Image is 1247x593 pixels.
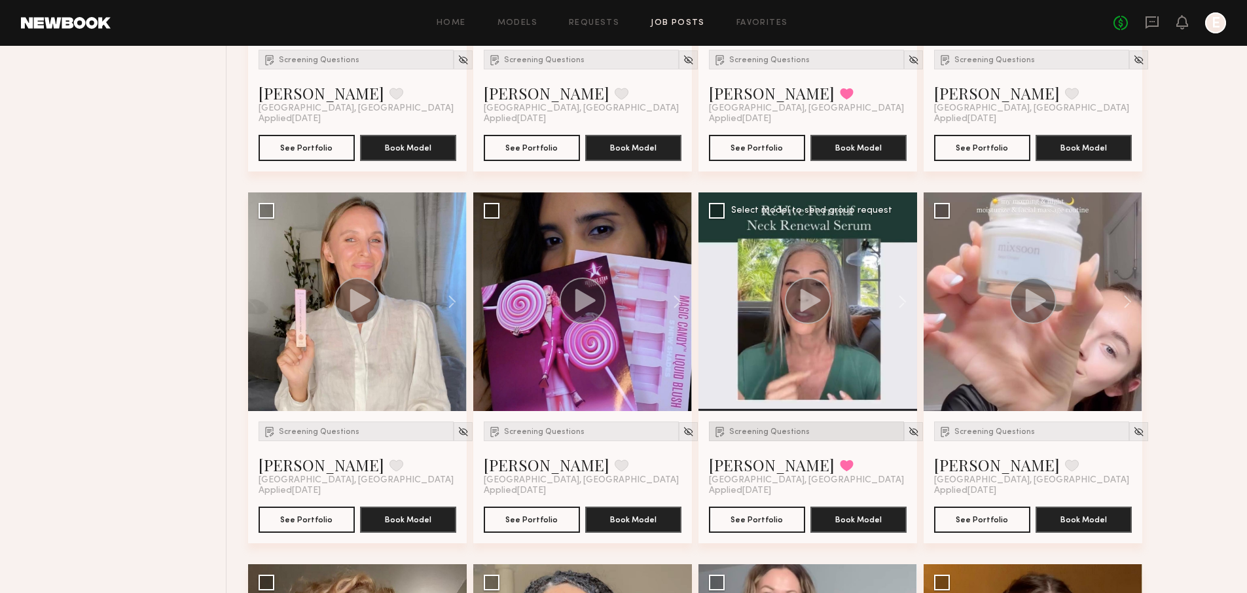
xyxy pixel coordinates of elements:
[504,56,585,64] span: Screening Questions
[810,141,907,153] a: Book Model
[736,19,788,27] a: Favorites
[934,454,1060,475] a: [PERSON_NAME]
[709,475,904,486] span: [GEOGRAPHIC_DATA], [GEOGRAPHIC_DATA]
[939,425,952,438] img: Submission Icon
[908,54,919,65] img: Unhide Model
[259,114,456,124] div: Applied [DATE]
[683,54,694,65] img: Unhide Model
[259,82,384,103] a: [PERSON_NAME]
[1133,426,1144,437] img: Unhide Model
[810,135,907,161] button: Book Model
[709,135,805,161] button: See Portfolio
[484,135,580,161] button: See Portfolio
[729,428,810,436] span: Screening Questions
[259,507,355,533] button: See Portfolio
[954,56,1035,64] span: Screening Questions
[1036,135,1132,161] button: Book Model
[585,513,681,524] a: Book Model
[585,141,681,153] a: Book Model
[934,507,1030,533] button: See Portfolio
[651,19,705,27] a: Job Posts
[504,428,585,436] span: Screening Questions
[259,103,454,114] span: [GEOGRAPHIC_DATA], [GEOGRAPHIC_DATA]
[458,54,469,65] img: Unhide Model
[1205,12,1226,33] a: E
[360,141,456,153] a: Book Model
[484,507,580,533] button: See Portfolio
[934,82,1060,103] a: [PERSON_NAME]
[569,19,619,27] a: Requests
[714,425,727,438] img: Submission Icon
[709,454,835,475] a: [PERSON_NAME]
[934,486,1132,496] div: Applied [DATE]
[709,103,904,114] span: [GEOGRAPHIC_DATA], [GEOGRAPHIC_DATA]
[709,507,805,533] button: See Portfolio
[263,53,276,66] img: Submission Icon
[259,454,384,475] a: [PERSON_NAME]
[1036,141,1132,153] a: Book Model
[437,19,466,27] a: Home
[585,135,681,161] button: Book Model
[731,206,892,215] div: Select model to send group request
[360,135,456,161] button: Book Model
[279,428,359,436] span: Screening Questions
[934,475,1129,486] span: [GEOGRAPHIC_DATA], [GEOGRAPHIC_DATA]
[259,135,355,161] button: See Portfolio
[484,454,609,475] a: [PERSON_NAME]
[709,114,907,124] div: Applied [DATE]
[934,135,1030,161] button: See Portfolio
[484,82,609,103] a: [PERSON_NAME]
[259,486,456,496] div: Applied [DATE]
[908,426,919,437] img: Unhide Model
[954,428,1035,436] span: Screening Questions
[488,425,501,438] img: Submission Icon
[484,103,679,114] span: [GEOGRAPHIC_DATA], [GEOGRAPHIC_DATA]
[934,114,1132,124] div: Applied [DATE]
[714,53,727,66] img: Submission Icon
[488,53,501,66] img: Submission Icon
[934,103,1129,114] span: [GEOGRAPHIC_DATA], [GEOGRAPHIC_DATA]
[458,426,469,437] img: Unhide Model
[259,475,454,486] span: [GEOGRAPHIC_DATA], [GEOGRAPHIC_DATA]
[939,53,952,66] img: Submission Icon
[360,513,456,524] a: Book Model
[585,507,681,533] button: Book Model
[1036,507,1132,533] button: Book Model
[279,56,359,64] span: Screening Questions
[683,426,694,437] img: Unhide Model
[484,475,679,486] span: [GEOGRAPHIC_DATA], [GEOGRAPHIC_DATA]
[709,82,835,103] a: [PERSON_NAME]
[810,507,907,533] button: Book Model
[360,507,456,533] button: Book Model
[709,486,907,496] div: Applied [DATE]
[484,114,681,124] div: Applied [DATE]
[810,513,907,524] a: Book Model
[497,19,537,27] a: Models
[1036,513,1132,524] a: Book Model
[263,425,276,438] img: Submission Icon
[729,56,810,64] span: Screening Questions
[1133,54,1144,65] img: Unhide Model
[484,486,681,496] div: Applied [DATE]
